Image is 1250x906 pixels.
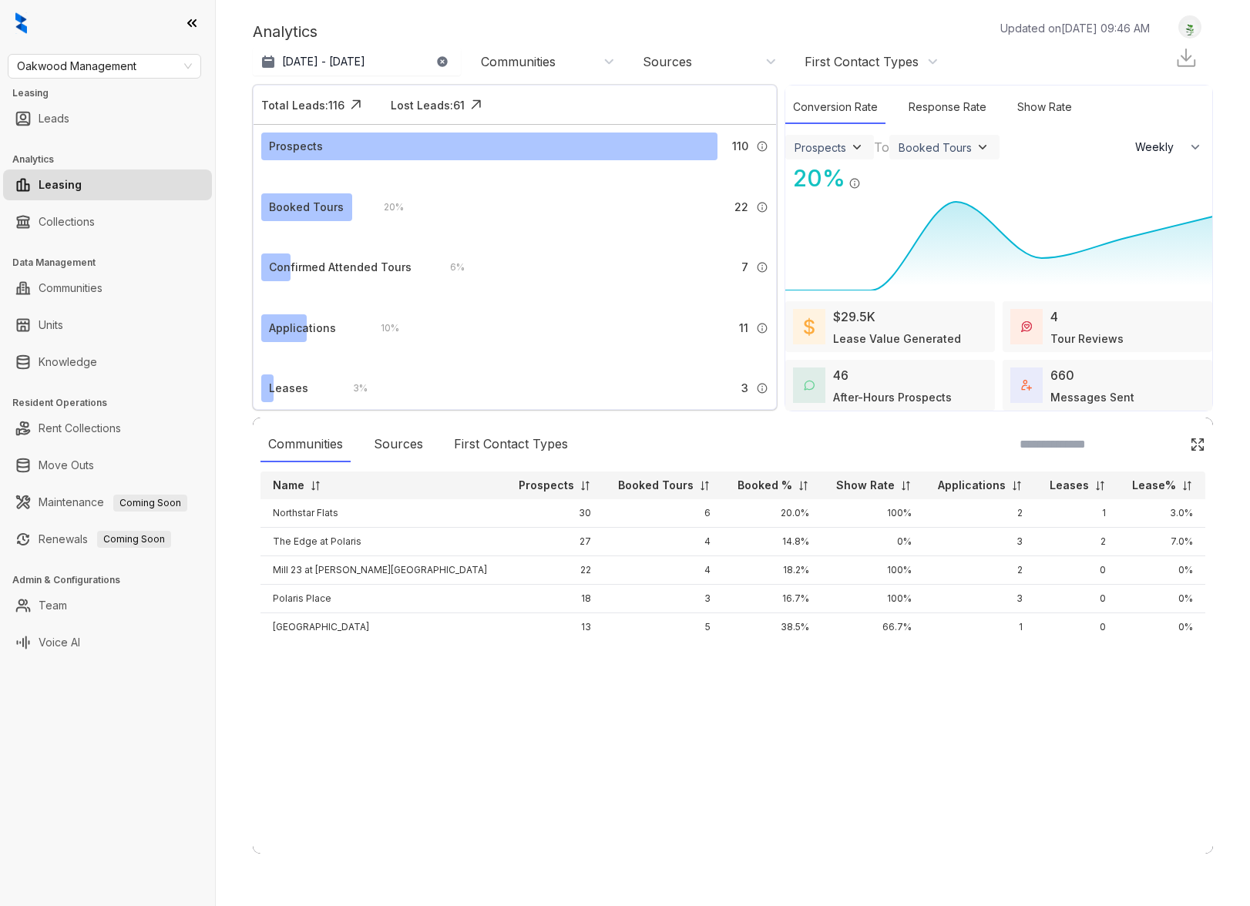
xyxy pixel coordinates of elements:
[3,524,212,555] li: Renewals
[741,259,748,276] span: 7
[1050,307,1058,326] div: 4
[1118,499,1205,528] td: 3.0%
[39,347,97,377] a: Knowledge
[603,528,723,556] td: 4
[1158,438,1171,451] img: SearchIcon
[1050,366,1074,384] div: 660
[273,478,304,493] p: Name
[822,528,924,556] td: 0%
[1035,613,1117,642] td: 0
[504,556,603,585] td: 22
[113,495,187,512] span: Coming Soon
[15,12,27,34] img: logo
[739,320,748,337] span: 11
[603,613,723,642] td: 5
[282,54,365,69] p: [DATE] - [DATE]
[848,177,861,190] img: Info
[836,478,895,493] p: Show Rate
[365,320,399,337] div: 10 %
[1126,133,1212,161] button: Weekly
[699,480,711,492] img: sorting
[260,499,504,528] td: Northstar Flats
[260,556,504,585] td: Mill 23 at [PERSON_NAME][GEOGRAPHIC_DATA]
[366,427,431,462] div: Sources
[39,590,67,621] a: Team
[39,450,94,481] a: Move Outs
[603,499,723,528] td: 6
[756,322,768,334] img: Info
[1174,46,1198,69] img: Download
[924,556,1036,585] td: 2
[260,585,504,613] td: Polaris Place
[39,413,121,444] a: Rent Collections
[481,53,556,70] div: Communities
[901,91,994,124] div: Response Rate
[900,480,912,492] img: sorting
[756,140,768,153] img: Info
[795,141,846,154] div: Prospects
[3,413,212,444] li: Rent Collections
[1011,480,1023,492] img: sorting
[833,331,961,347] div: Lease Value Generated
[3,487,212,518] li: Maintenance
[39,103,69,134] a: Leads
[924,528,1036,556] td: 3
[435,259,465,276] div: 6 %
[97,531,171,548] span: Coming Soon
[269,138,323,155] div: Prospects
[1035,585,1117,613] td: 0
[39,310,63,341] a: Units
[1050,389,1134,405] div: Messages Sent
[899,141,972,154] div: Booked Tours
[603,585,723,613] td: 3
[603,556,723,585] td: 4
[269,380,308,397] div: Leases
[253,20,318,43] p: Analytics
[260,528,504,556] td: The Edge at Polaris
[465,93,488,116] img: Click Icon
[3,103,212,134] li: Leads
[391,97,465,113] div: Lost Leads: 61
[12,153,215,166] h3: Analytics
[732,138,748,155] span: 110
[338,380,368,397] div: 3 %
[785,161,845,196] div: 20 %
[723,585,822,613] td: 16.7%
[260,427,351,462] div: Communities
[1000,20,1150,36] p: Updated on [DATE] 09:46 AM
[723,613,822,642] td: 38.5%
[734,199,748,216] span: 22
[1135,139,1182,155] span: Weekly
[519,478,574,493] p: Prospects
[253,48,461,75] button: [DATE] - [DATE]
[1190,437,1205,452] img: Click Icon
[12,86,215,100] h3: Leasing
[1118,556,1205,585] td: 0%
[1118,528,1205,556] td: 7.0%
[1094,480,1106,492] img: sorting
[874,138,889,156] div: To
[975,139,990,155] img: ViewFilterArrow
[1035,528,1117,556] td: 2
[1035,556,1117,585] td: 0
[504,528,603,556] td: 27
[3,627,212,658] li: Voice AI
[924,585,1036,613] td: 3
[861,163,884,186] img: Click Icon
[738,478,792,493] p: Booked %
[39,206,95,237] a: Collections
[17,55,192,78] span: Oakwood Management
[723,556,822,585] td: 18.2%
[833,307,875,326] div: $29.5K
[3,206,212,237] li: Collections
[3,169,212,200] li: Leasing
[756,382,768,394] img: Info
[822,613,924,642] td: 66.7%
[3,347,212,377] li: Knowledge
[3,310,212,341] li: Units
[822,499,924,528] td: 100%
[3,450,212,481] li: Move Outs
[269,199,344,216] div: Booked Tours
[756,201,768,213] img: Info
[1035,499,1117,528] td: 1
